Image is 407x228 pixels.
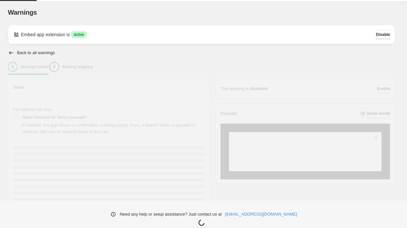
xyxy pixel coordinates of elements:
[74,32,84,37] span: active
[376,30,390,39] button: Disable
[17,50,55,55] h2: Back to all warnings
[225,211,297,218] a: [EMAIL_ADDRESS][DOMAIN_NAME]
[376,32,390,37] span: Disable
[21,31,70,38] p: Embed app extension is
[8,9,37,16] span: Warnings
